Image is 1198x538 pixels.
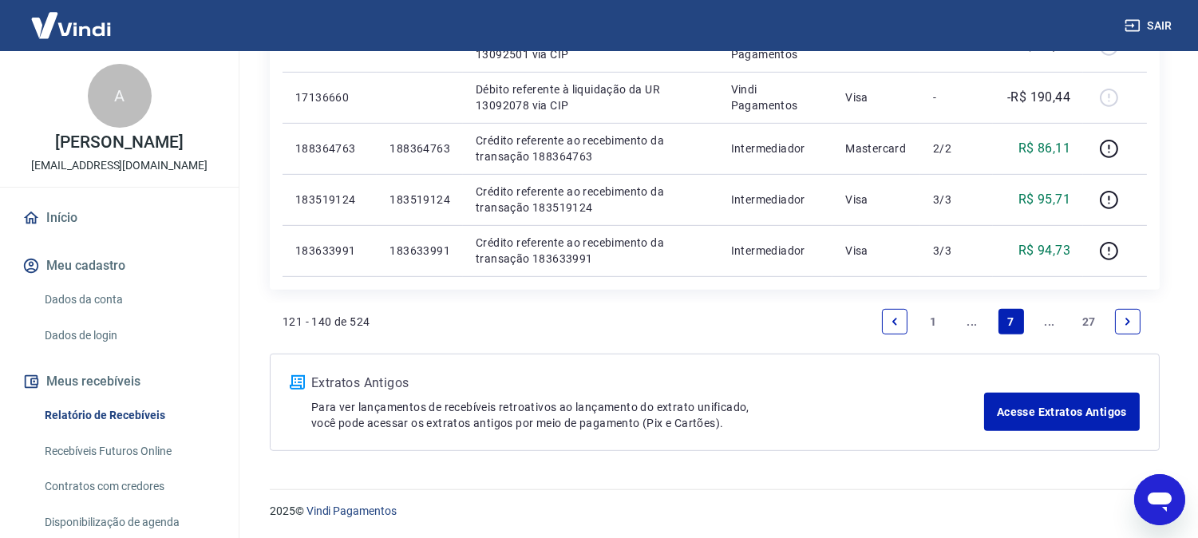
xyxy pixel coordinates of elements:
p: 3/3 [933,192,980,208]
a: Previous page [882,309,907,334]
a: Relatório de Recebíveis [38,399,219,432]
p: R$ 94,73 [1018,241,1070,260]
p: [EMAIL_ADDRESS][DOMAIN_NAME] [31,157,208,174]
p: 183633991 [295,243,364,259]
p: Vindi Pagamentos [731,81,820,113]
p: Extratos Antigos [311,374,984,393]
p: Intermediador [731,243,820,259]
p: 17136660 [295,89,364,105]
p: 188364763 [389,140,450,156]
iframe: Botão para abrir a janela de mensagens [1134,474,1185,525]
p: R$ 86,11 [1018,139,1070,158]
p: 2/2 [933,140,980,156]
a: Acesse Extratos Antigos [984,393,1140,431]
p: Intermediador [731,192,820,208]
p: 183519124 [295,192,364,208]
a: Page 7 is your current page [998,309,1024,334]
p: Crédito referente ao recebimento da transação 188364763 [476,133,706,164]
p: - [933,89,980,105]
ul: Pagination [876,303,1147,341]
a: Vindi Pagamentos [306,504,397,517]
a: Next page [1115,309,1141,334]
p: Visa [845,192,907,208]
a: Dados de login [38,319,219,352]
a: Contratos com credores [38,470,219,503]
button: Meu cadastro [19,248,219,283]
button: Meus recebíveis [19,364,219,399]
p: Crédito referente ao recebimento da transação 183633991 [476,235,706,267]
a: Page 27 [1076,309,1102,334]
p: Intermediador [731,140,820,156]
p: Visa [845,89,907,105]
p: -R$ 190,44 [1007,88,1070,107]
p: 121 - 140 de 524 [283,314,370,330]
img: Vindi [19,1,123,49]
p: 188364763 [295,140,364,156]
a: Início [19,200,219,235]
p: 2025 © [270,503,1160,520]
p: 183633991 [389,243,450,259]
button: Sair [1121,11,1179,41]
a: Page 1 [921,309,947,334]
p: Visa [845,243,907,259]
a: Jump forward [1037,309,1062,334]
p: R$ 95,71 [1018,190,1070,209]
p: Para ver lançamentos de recebíveis retroativos ao lançamento do extrato unificado, você pode aces... [311,399,984,431]
p: Crédito referente ao recebimento da transação 183519124 [476,184,706,216]
a: Recebíveis Futuros Online [38,435,219,468]
img: ícone [290,375,305,390]
a: Dados da conta [38,283,219,316]
p: [PERSON_NAME] [55,134,183,151]
p: Débito referente à liquidação da UR 13092078 via CIP [476,81,706,113]
p: 3/3 [933,243,980,259]
a: Jump backward [959,309,985,334]
div: A [88,64,152,128]
p: Mastercard [845,140,907,156]
p: 183519124 [389,192,450,208]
